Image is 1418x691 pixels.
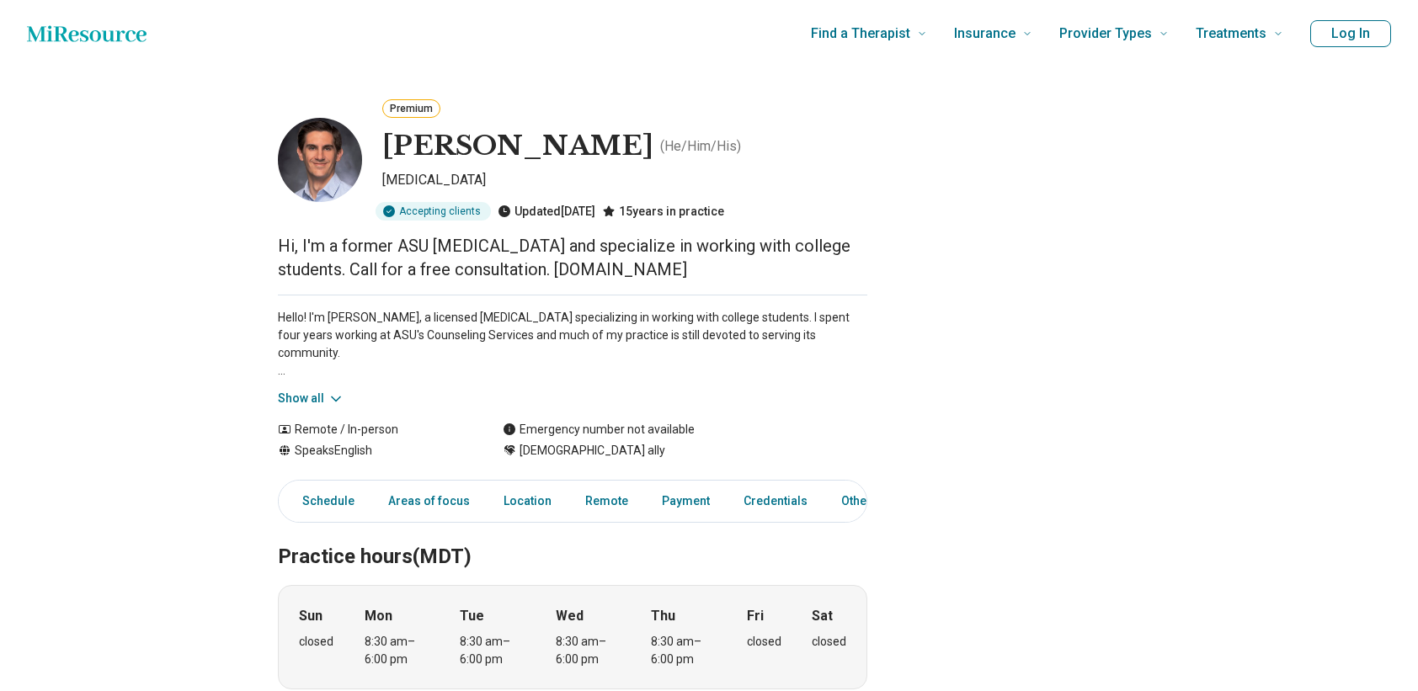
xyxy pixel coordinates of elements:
[520,442,665,460] span: [DEMOGRAPHIC_DATA] ally
[382,129,653,164] h1: [PERSON_NAME]
[27,17,147,50] a: Home page
[660,136,741,157] p: ( He/Him/His )
[651,606,675,626] strong: Thu
[365,606,392,626] strong: Mon
[382,170,867,195] p: [MEDICAL_DATA]
[747,633,781,651] div: closed
[378,484,480,518] a: Areas of focus
[503,421,695,439] div: Emergency number not available
[1196,22,1266,45] span: Treatments
[1310,20,1391,47] button: Log In
[831,484,892,518] a: Other
[652,484,720,518] a: Payment
[747,606,764,626] strong: Fri
[382,99,440,118] button: Premium
[556,633,621,668] div: 8:30 am – 6:00 pm
[1059,22,1152,45] span: Provider Types
[460,606,484,626] strong: Tue
[299,606,323,626] strong: Sun
[575,484,638,518] a: Remote
[493,484,562,518] a: Location
[556,606,584,626] strong: Wed
[460,633,525,668] div: 8:30 am – 6:00 pm
[376,202,491,221] div: Accepting clients
[278,421,469,439] div: Remote / In-person
[282,484,365,518] a: Schedule
[733,484,818,518] a: Credentials
[299,633,333,651] div: closed
[278,118,362,202] img: Colin Pickles, Psychologist
[278,442,469,460] div: Speaks English
[811,22,910,45] span: Find a Therapist
[498,202,595,221] div: Updated [DATE]
[602,202,724,221] div: 15 years in practice
[812,633,846,651] div: closed
[278,309,867,380] p: Hello! I'm [PERSON_NAME], a licensed [MEDICAL_DATA] specializing in working with college students...
[954,22,1016,45] span: Insurance
[812,606,833,626] strong: Sat
[365,633,429,668] div: 8:30 am – 6:00 pm
[278,585,867,689] div: When does the program meet?
[651,633,716,668] div: 8:30 am – 6:00 pm
[278,234,867,281] p: Hi, I'm a former ASU [MEDICAL_DATA] and specialize in working with college students. Call for a f...
[278,390,344,407] button: Show all
[278,502,867,571] h2: Practice hours (MDT)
